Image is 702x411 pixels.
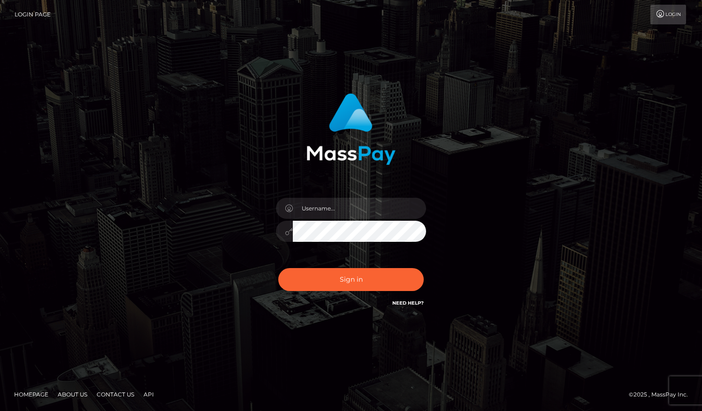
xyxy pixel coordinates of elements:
[278,268,424,291] button: Sign in
[629,389,695,400] div: ©
[293,198,426,219] input: Username...
[54,387,91,402] a: About Us
[93,387,138,402] a: Contact Us
[665,11,681,17] font: Login
[392,300,424,306] a: Need Help?
[306,93,396,165] img: MassPay Login
[15,5,51,24] a: Login Page
[10,387,52,402] a: Homepage
[140,387,158,402] a: API
[633,391,688,398] font: 2025 , MassPay Inc.
[650,5,686,24] a: Login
